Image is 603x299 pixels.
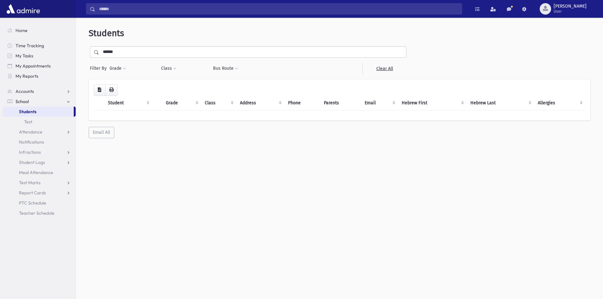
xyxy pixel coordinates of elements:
a: Test [3,117,76,127]
a: School [3,96,76,107]
a: My Appointments [3,61,76,71]
a: Meal Attendance [3,167,76,178]
button: Print [105,84,118,96]
a: Attendance [3,127,76,137]
a: PTC Schedule [3,198,76,208]
th: Hebrew Last [467,96,534,110]
span: Student Logs [19,159,45,165]
th: Parents [320,96,361,110]
span: Report Cards [19,190,46,196]
a: My Reports [3,71,76,81]
button: Class [161,63,177,74]
a: Time Tracking [3,41,76,51]
span: My Tasks [16,53,33,59]
a: Home [3,25,76,36]
span: [PERSON_NAME] [554,4,587,9]
a: Test Marks [3,178,76,188]
span: Students [19,109,36,114]
button: Bus Route [213,63,238,74]
button: Email All [89,127,114,138]
span: Attendance [19,129,42,135]
input: Search [95,3,462,15]
button: Grade [109,63,126,74]
th: Allergies [534,96,585,110]
span: My Appointments [16,63,51,69]
span: Meal Attendance [19,170,53,175]
img: AdmirePro [5,3,41,15]
span: Test Marks [19,180,41,185]
th: Class [201,96,236,110]
th: Phone [284,96,320,110]
span: Home [16,28,28,33]
th: Grade [162,96,201,110]
span: My Reports [16,73,38,79]
span: School [16,99,29,104]
span: PTC Schedule [19,200,46,206]
a: Accounts [3,86,76,96]
span: Notifications [19,139,44,145]
th: Hebrew First [398,96,466,110]
a: My Tasks [3,51,76,61]
a: Report Cards [3,188,76,198]
a: Clear All [362,63,406,74]
span: Students [89,28,124,38]
a: Infractions [3,147,76,157]
a: Notifications [3,137,76,147]
span: Teacher Schedule [19,210,54,216]
span: Infractions [19,149,41,155]
th: Email [361,96,398,110]
th: Student [104,96,152,110]
button: CSV [94,84,105,96]
span: Time Tracking [16,43,44,49]
th: Address [236,96,284,110]
a: Student Logs [3,157,76,167]
span: Filter By [90,65,109,72]
span: Accounts [16,88,34,94]
span: User [554,9,587,14]
a: Teacher Schedule [3,208,76,218]
a: Students [3,107,74,117]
